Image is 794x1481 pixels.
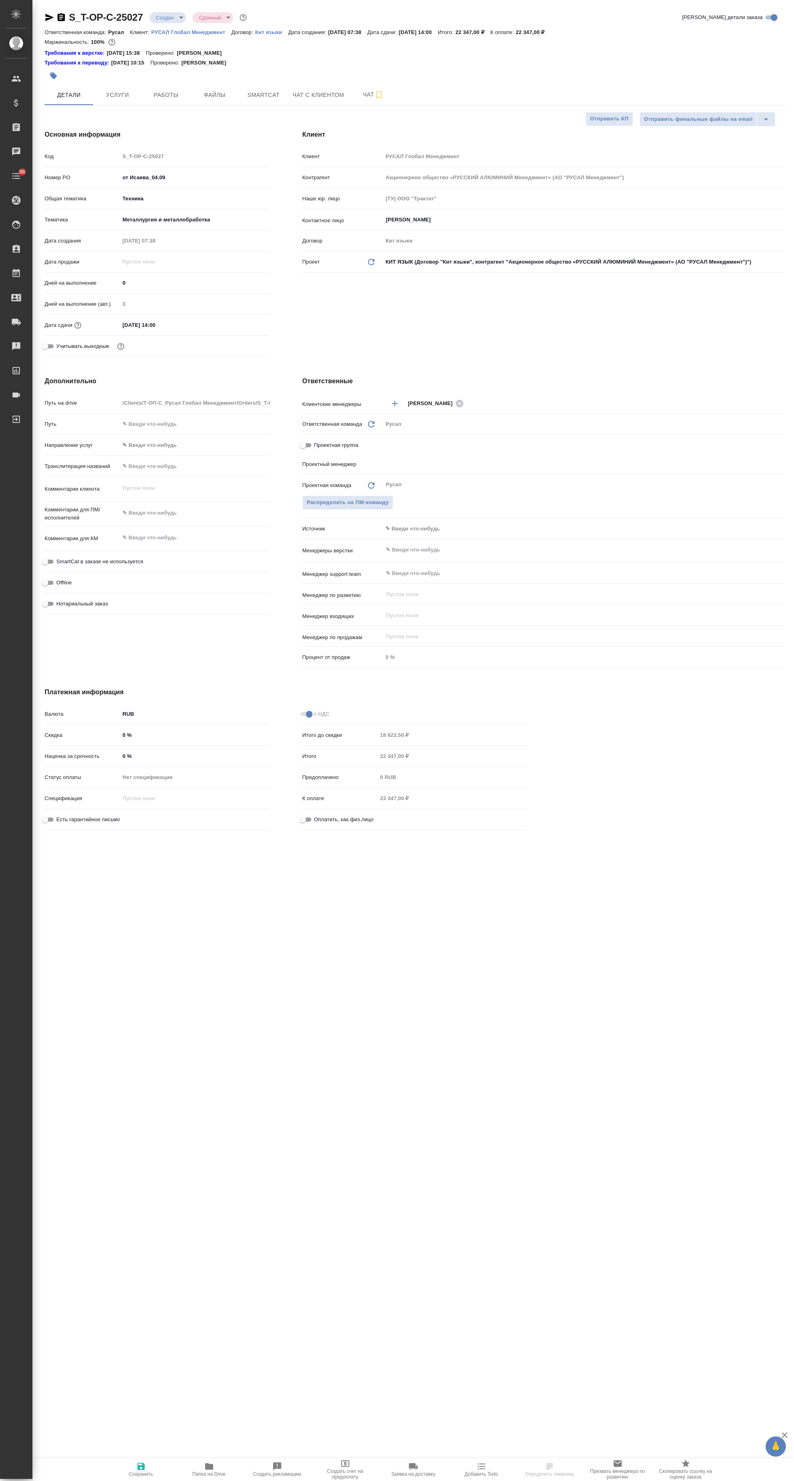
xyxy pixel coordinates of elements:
h4: Платежная информация [45,687,527,697]
p: [PERSON_NAME] [177,49,228,57]
span: Учитывать выходные [56,342,109,350]
span: Определить тематику [525,1471,574,1477]
p: Номер PO [45,174,120,182]
span: Нотариальный заказ [56,600,108,608]
p: [DATE] 07:38 [328,29,368,35]
span: Файлы [195,90,234,100]
input: ✎ Введи что-нибудь [120,277,270,289]
input: ✎ Введи что-нибудь [385,568,755,578]
button: Заявка на доставку [379,1458,447,1481]
p: К оплате: [490,29,516,35]
input: ✎ Введи что-нибудь [385,545,755,555]
div: Создан [150,12,186,23]
h4: Дополнительно [45,376,270,386]
p: Код [45,152,120,161]
p: Комментарии для КМ [45,534,120,543]
input: Пустое поле [385,610,766,620]
span: Заявка на доставку [391,1471,435,1477]
span: Детали [49,90,88,100]
input: Пустое поле [383,172,785,183]
span: SmartCat в заказе не используется [56,558,143,566]
p: К оплате [302,794,377,803]
div: ✎ Введи что-нибудь [383,522,785,536]
p: Менеджер входящих [302,612,383,620]
button: Создан [154,14,176,21]
span: Папка на Drive [193,1471,226,1477]
button: Папка на Drive [175,1458,243,1481]
div: Русал [383,417,785,431]
h4: Основная информация [45,130,270,140]
p: Скидка [45,731,120,739]
button: Скопировать ссылку для ЯМессенджера [45,13,54,22]
p: Менеджер support team [302,570,383,578]
button: Отправить финальные файлы на email [640,112,757,127]
span: Добавить Todo [464,1471,498,1477]
p: Транслитерация названий [45,462,120,470]
span: Скопировать ссылку на оценку заказа [657,1468,715,1480]
p: Наше юр. лицо [302,195,383,203]
p: Менеджер по развитию [302,591,383,599]
button: Open [781,403,782,404]
span: Распределить на ПМ-команду [307,498,389,507]
p: Итого [302,752,377,760]
span: 🙏 [769,1438,783,1455]
span: [PERSON_NAME] детали заказа [682,13,763,21]
button: Скопировать ссылку на оценку заказа [652,1458,720,1481]
span: Smartcat [244,90,283,100]
input: ✎ Введи что-нибудь [120,460,270,472]
p: Путь [45,420,120,428]
p: Договор: [231,29,255,35]
div: RUB [120,707,270,721]
p: Валюта [45,710,120,718]
p: 22 347,00 ₽ [456,29,490,35]
p: Дата сдачи [45,321,73,329]
div: [PERSON_NAME] [408,398,466,408]
button: Сохранить [107,1458,175,1481]
input: Пустое поле [120,256,190,268]
p: 100% [91,39,107,45]
p: Комментарии клиента [45,485,120,493]
a: Требования к переводу: [45,59,111,67]
input: Пустое поле [377,792,527,804]
p: Маржинальность: [45,39,91,45]
p: Дата создания: [288,29,328,35]
button: Open [781,219,782,221]
button: Выбери, если сб и вс нужно считать рабочими днями для выполнения заказа. [116,341,126,352]
p: Клиент: [130,29,151,35]
div: Нажми, чтобы открыть папку с инструкцией [45,49,107,57]
button: Open [781,573,782,574]
input: ✎ Введи что-нибудь [120,172,270,183]
a: 96 [2,166,30,186]
div: Техника [120,192,270,206]
span: Есть гарантийное письмо [56,816,120,824]
button: Добавить тэг [45,67,62,85]
p: [DATE] 14:00 [399,29,438,35]
p: Русал [108,29,130,35]
p: Тематика [45,216,120,224]
p: Договор [302,237,383,245]
p: Процент от продаж [302,653,383,661]
p: Итого до скидки [302,731,377,739]
input: Пустое поле [377,750,527,762]
button: Распределить на ПМ-команду [302,496,394,510]
p: Дней на выполнение [45,279,120,287]
input: Пустое поле [120,150,270,162]
span: Призвать менеджера по развитию [589,1468,647,1480]
p: Путь на drive [45,399,120,407]
input: Пустое поле [120,397,270,409]
p: [DATE] 10:15 [111,59,150,67]
div: КИТ ЯЗЫК (Договор "Кит языки", контрагент "Акционерное общество «РУССКИЙ АЛЮМИНИЙ Менеджмент» (АО... [383,255,785,269]
p: Источник [302,525,383,533]
button: Доп статусы указывают на важность/срочность заказа [238,12,248,23]
input: Пустое поле [385,589,766,599]
p: Клиентские менеджеры [302,400,383,408]
p: Предоплачено [302,773,377,781]
span: Работы [147,90,186,100]
span: Создать рекламацию [253,1471,301,1477]
span: Услуги [98,90,137,100]
div: Нажми, чтобы открыть папку с инструкцией [45,59,111,67]
p: Дата сдачи: [367,29,398,35]
button: Скопировать ссылку [56,13,66,22]
p: Дней на выполнение (авт.) [45,300,120,308]
p: Дата создания [45,237,120,245]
